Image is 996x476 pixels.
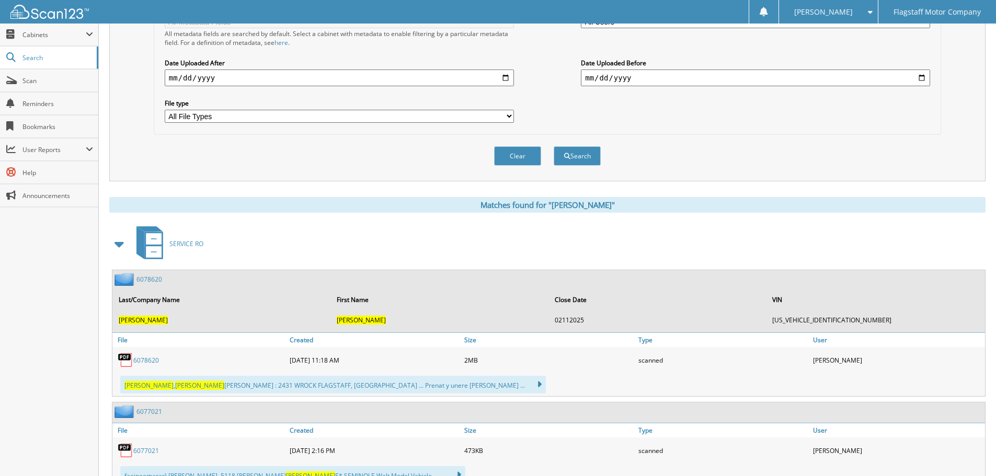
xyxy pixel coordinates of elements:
a: SERVICE RO [130,223,203,264]
a: here [274,38,288,47]
span: [PERSON_NAME] [124,381,174,390]
div: [DATE] 11:18 AM [287,350,462,370]
div: [DATE] 2:16 PM [287,440,462,461]
span: User Reports [22,145,86,154]
input: start [165,69,514,86]
div: Matches found for "[PERSON_NAME]" [109,197,986,213]
span: Cabinets [22,30,86,39]
a: User [810,423,985,437]
div: [PERSON_NAME] [810,440,985,461]
span: [PERSON_NAME] [175,381,224,390]
div: 2MB [462,350,636,370]
img: folder2.png [115,273,136,286]
a: Created [287,423,462,437]
a: Type [636,333,810,347]
a: Size [462,423,636,437]
div: scanned [636,350,810,370]
a: 6077021 [136,407,162,416]
img: scan123-logo-white.svg [10,5,89,19]
div: [PERSON_NAME] [810,350,985,370]
th: VIN [767,289,984,310]
span: Scan [22,76,93,85]
img: PDF.png [118,352,133,368]
a: File [112,423,287,437]
span: Reminders [22,99,93,108]
a: 6078620 [136,275,162,284]
div: , [PERSON_NAME] : 2431 WROCK FLAGSTAFF, [GEOGRAPHIC_DATA] ... Prenat y unere [PERSON_NAME] ... [120,376,546,393]
span: Help [22,168,93,177]
a: File [112,333,287,347]
div: scanned [636,440,810,461]
a: 6077021 [133,446,159,455]
td: 02112025 [549,311,766,329]
label: Date Uploaded Before [581,59,930,67]
td: [US_VEHICLE_IDENTIFICATION_NUMBER] [767,311,984,329]
span: Bookmarks [22,122,93,131]
th: Last/Company Name [113,289,330,310]
label: File type [165,99,514,108]
span: SERVICE RO [169,239,203,248]
span: Flagstaff Motor Company [894,9,981,15]
span: [PERSON_NAME] [337,316,386,324]
span: [PERSON_NAME] [794,9,853,15]
a: Created [287,333,462,347]
button: Clear [494,146,541,166]
a: 6078620 [133,356,159,365]
div: 473KB [462,440,636,461]
th: First Name [331,289,548,310]
label: Date Uploaded After [165,59,514,67]
span: [PERSON_NAME] [119,316,168,324]
span: Announcements [22,191,93,200]
th: Close Date [549,289,766,310]
a: User [810,333,985,347]
input: end [581,69,930,86]
iframe: Chat Widget [944,426,996,476]
span: Search [22,53,91,62]
img: folder2.png [115,405,136,418]
a: Size [462,333,636,347]
a: Type [636,423,810,437]
div: All metadata fields are searched by default. Select a cabinet with metadata to enable filtering b... [165,29,514,47]
img: PDF.png [118,443,133,458]
button: Search [554,146,601,166]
